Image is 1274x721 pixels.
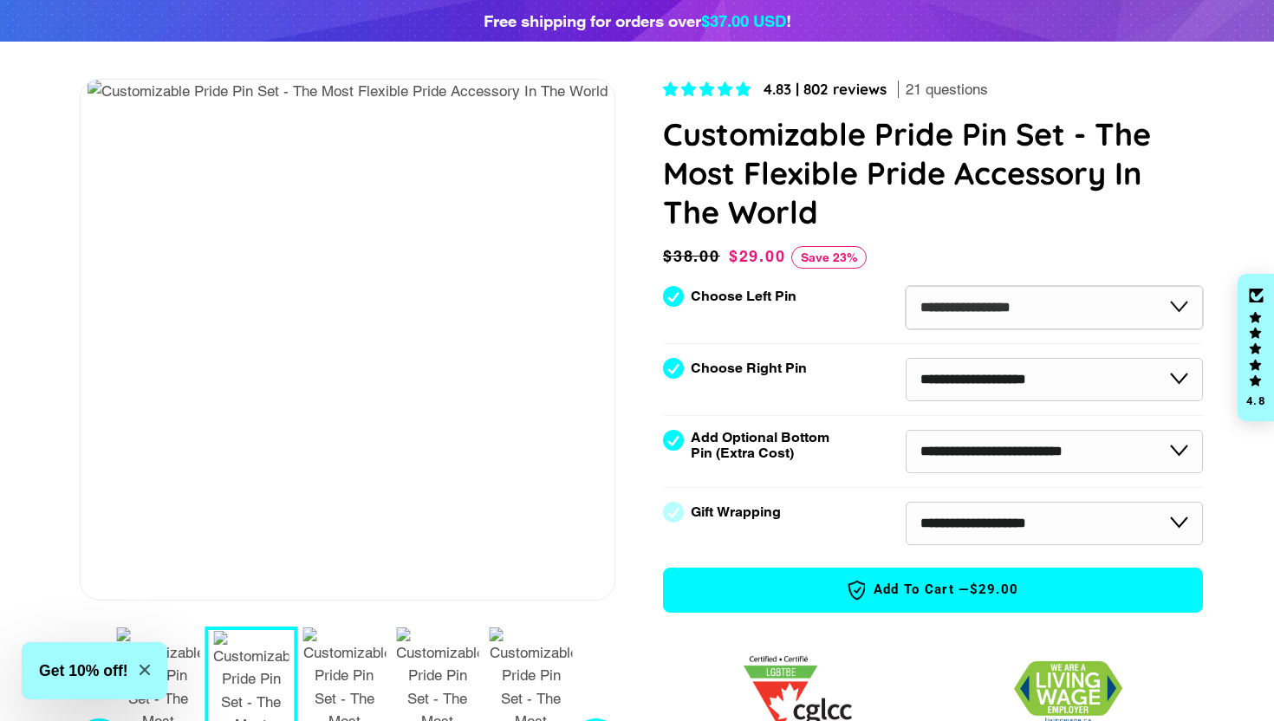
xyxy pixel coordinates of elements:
span: Add to Cart — [690,579,1176,601]
span: Save 23% [791,246,867,269]
span: $38.00 [663,244,725,269]
h1: Customizable Pride Pin Set - The Most Flexible Pride Accessory In The World [663,114,1203,231]
span: $29.00 [729,247,786,265]
button: Add to Cart —$29.00 [663,568,1203,613]
label: Add Optional Bottom Pin (Extra Cost) [691,430,836,461]
div: 4.8 [1245,395,1266,406]
div: 3 / 7 [81,80,614,109]
label: Gift Wrapping [691,504,781,520]
span: $29.00 [970,581,1019,599]
span: 4.83 stars [663,81,755,98]
span: $37.00 USD [701,11,786,30]
label: Choose Right Pin [691,360,807,376]
img: Customizable Pride Pin Set - The Most Flexible Pride Accessory In The World [88,80,608,103]
div: Free shipping for orders over ! [484,9,791,33]
div: Click to open Judge.me floating reviews tab [1238,274,1274,421]
span: 4.83 | 802 reviews [764,80,887,98]
span: 21 questions [906,80,988,101]
label: Choose Left Pin [691,289,796,304]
